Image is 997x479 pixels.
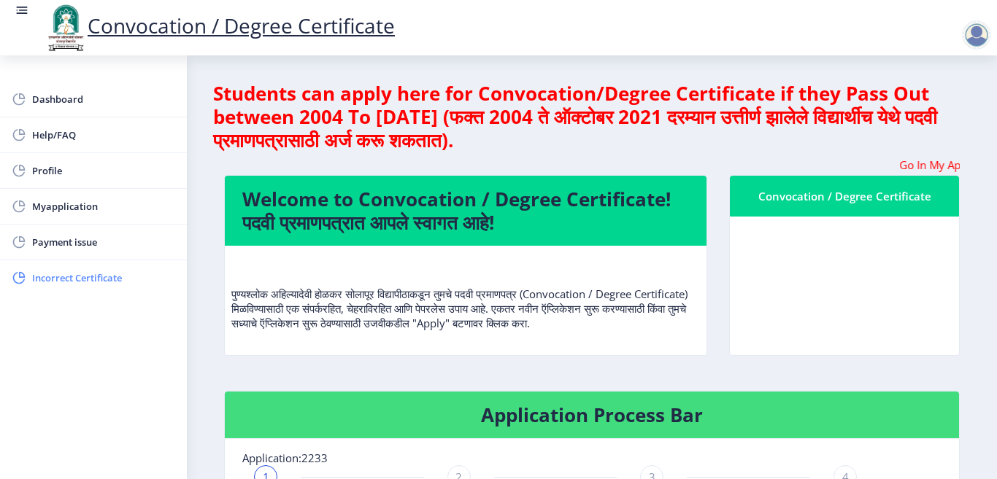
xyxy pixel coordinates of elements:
span: Help/FAQ [32,126,175,144]
span: Profile [32,162,175,179]
span: Incorrect Certificate [32,269,175,287]
p: पुण्यश्लोक अहिल्यादेवी होळकर सोलापूर विद्यापीठाकडून तुमचे पदवी प्रमाणपत्र (Convocation / Degree C... [231,257,700,330]
h4: Students can apply here for Convocation/Degree Certificate if they Pass Out between 2004 To [DATE... [213,82,971,152]
marquee: Go In My Application Tab and check the status of Errata [224,157,960,172]
span: Application:2233 [242,451,328,465]
span: Myapplication [32,198,175,215]
h4: Application Process Bar [242,403,942,427]
a: Convocation / Degree Certificate [44,12,395,39]
h4: Welcome to Convocation / Degree Certificate! पदवी प्रमाणपत्रात आपले स्वागत आहे! [242,187,689,234]
span: Payment issue [32,233,175,251]
div: Convocation / Degree Certificate [747,187,942,205]
span: Dashboard [32,90,175,108]
img: logo [44,3,88,52]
